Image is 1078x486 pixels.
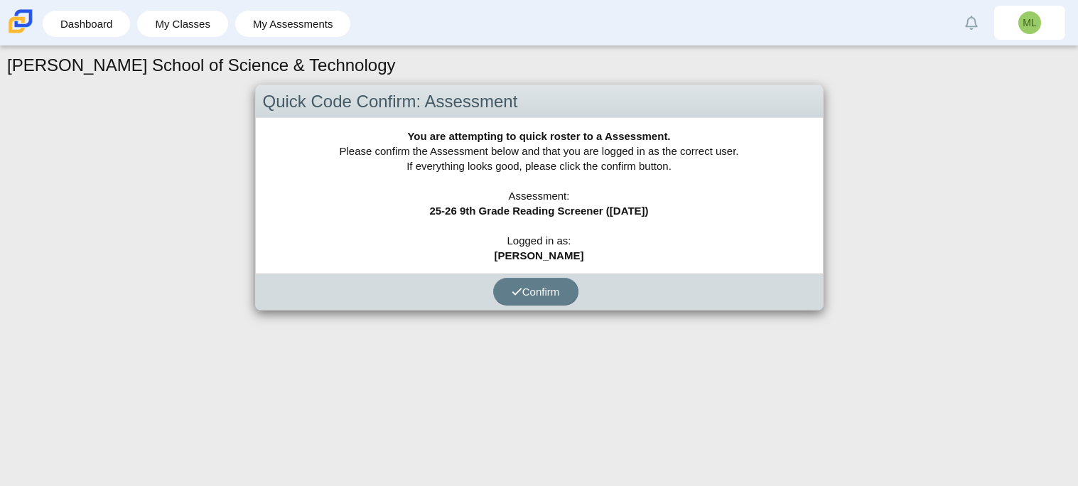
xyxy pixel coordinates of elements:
div: Quick Code Confirm: Assessment [256,85,823,119]
button: Confirm [493,278,578,306]
a: My Assessments [242,11,344,37]
span: ML [1023,18,1036,28]
b: You are attempting to quick roster to a Assessment. [407,130,670,142]
div: Please confirm the Assessment below and that you are logged in as the correct user. If everything... [256,118,823,274]
b: 25-26 9th Grade Reading Screener ([DATE]) [429,205,648,217]
a: ML [994,6,1065,40]
span: Confirm [512,286,560,298]
a: Dashboard [50,11,123,37]
a: Alerts [956,7,987,38]
b: [PERSON_NAME] [495,249,584,261]
h1: [PERSON_NAME] School of Science & Technology [7,53,396,77]
img: Carmen School of Science & Technology [6,6,36,36]
a: My Classes [144,11,221,37]
a: Carmen School of Science & Technology [6,26,36,38]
